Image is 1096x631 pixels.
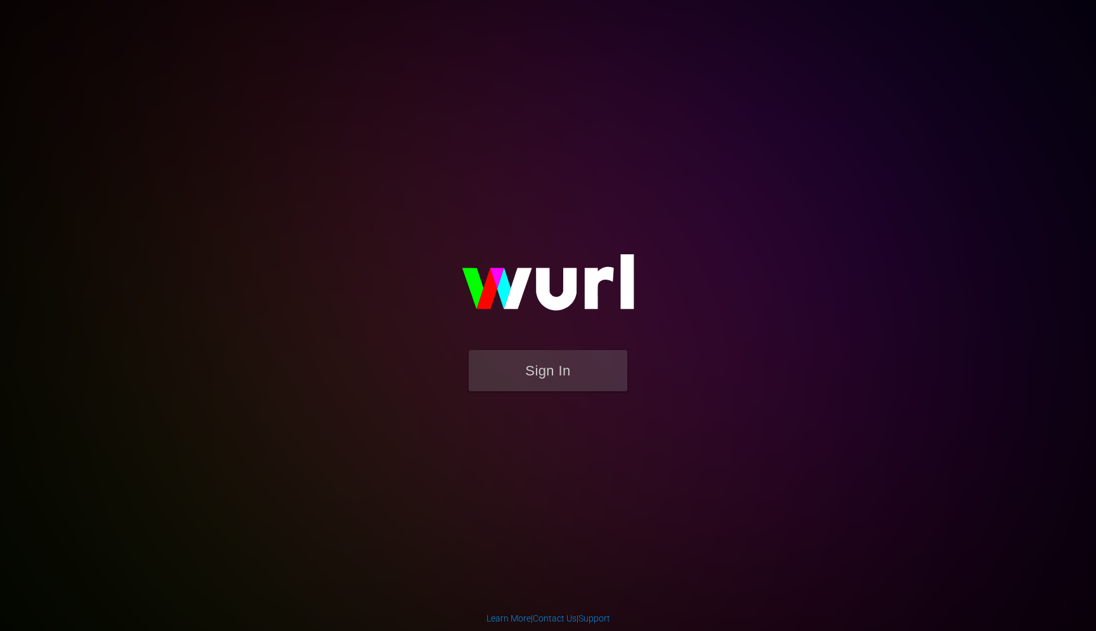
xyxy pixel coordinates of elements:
a: Support [578,613,610,623]
button: Sign In [469,350,627,391]
a: Contact Us [533,613,577,623]
div: | | [486,612,610,625]
a: Learn More [486,613,531,623]
img: wurl-logo-on-black-223613ac3d8ba8fe6dc639794a292ebdb59501304c7dfd60c99c58986ef67473.svg [421,227,675,350]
